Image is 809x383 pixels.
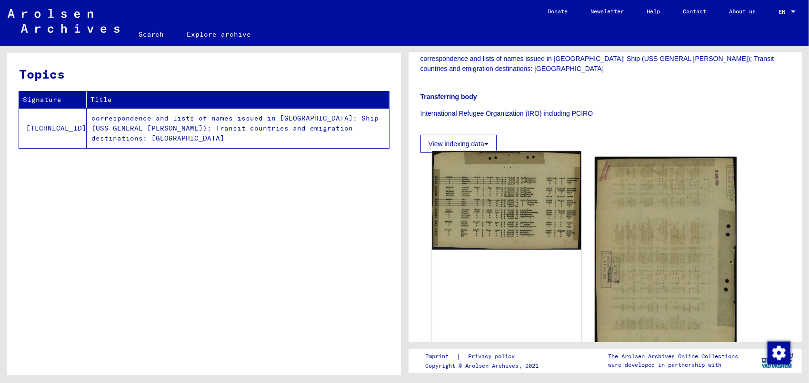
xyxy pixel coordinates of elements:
a: Search [127,23,176,46]
img: 002.jpg [595,157,737,373]
td: correspondence and lists of names issued in [GEOGRAPHIC_DATA]: Ship (USS GENERAL [PERSON_NAME]); ... [87,108,389,148]
a: Explore archive [176,23,263,46]
a: Imprint [425,352,456,362]
button: View indexing data [420,135,497,153]
img: Arolsen_neg.svg [8,9,120,33]
font: | [456,352,460,362]
b: Transferring body [420,93,477,101]
p: correspondence and lists of names issued in [GEOGRAPHIC_DATA]: Ship (USS GENERAL [PERSON_NAME]); ... [420,54,790,74]
img: yv_logo.png [759,349,795,373]
p: International Refugee Organization (IRO) including PCIRO [420,109,790,119]
h3: Topics [19,65,389,83]
p: Copyright © Arolsen Archives, 2021 [425,362,539,370]
td: [TECHNICAL_ID] [19,108,87,148]
th: Signature [19,91,87,108]
p: The Arolsen Archives Online Collections [609,352,739,361]
th: Title [87,91,389,108]
img: 001.jpg [432,151,581,249]
font: View indexing data [429,140,484,148]
a: Privacy policy [460,352,526,362]
span: EN [779,9,789,15]
img: Change consent [768,342,790,364]
p: were developed in partnership with [609,361,739,369]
